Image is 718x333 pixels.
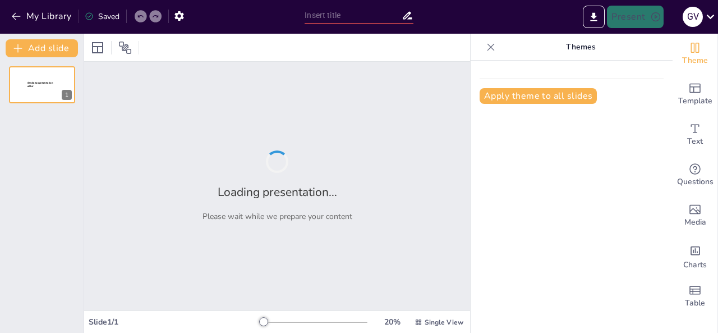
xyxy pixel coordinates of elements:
button: My Library [8,7,76,25]
button: Export to PowerPoint [583,6,605,28]
span: Single View [425,318,463,327]
span: Sendsteps presentation editor [27,81,53,88]
div: Add ready made slides [673,74,717,115]
span: Charts [683,259,707,271]
div: Add charts and graphs [673,236,717,276]
span: Template [678,95,712,107]
span: Questions [677,176,714,188]
div: Slide 1 / 1 [89,317,260,327]
div: Saved [85,11,119,22]
div: G V [683,7,703,27]
span: Theme [682,54,708,67]
button: G V [683,6,703,28]
button: Add slide [6,39,78,57]
div: 20 % [379,317,406,327]
span: Media [684,216,706,229]
div: 1 [62,90,72,100]
span: Position [118,41,132,54]
p: Themes [500,34,661,61]
p: Please wait while we prepare your content [202,211,352,222]
span: Table [685,297,705,309]
button: Apply theme to all slides [480,88,597,104]
div: Add a table [673,276,717,317]
div: Add images, graphics, shapes or video [673,195,717,236]
span: Text [687,135,703,148]
div: Add text boxes [673,115,717,155]
button: Present [607,6,663,28]
div: Change the overall theme [673,34,717,74]
div: Get real-time input from your audience [673,155,717,195]
div: 1 [9,66,75,103]
h2: Loading presentation... [218,184,337,200]
div: Layout [89,39,107,57]
input: Insert title [305,7,401,24]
